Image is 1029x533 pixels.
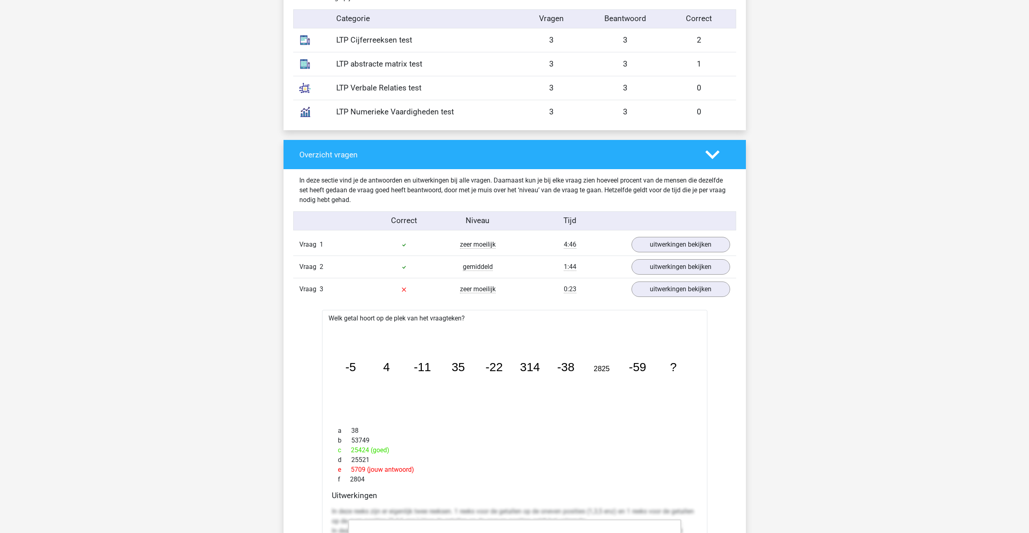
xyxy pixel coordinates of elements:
[564,241,576,249] span: 4:46
[330,34,515,46] div: LTP Cijferreeksen test
[662,58,736,70] div: 1
[564,285,576,293] span: 0:23
[515,13,589,25] div: Vragen
[295,78,315,98] img: analogies.7686177dca09.svg
[332,475,698,484] div: 2804
[662,34,736,46] div: 2
[295,54,315,74] img: abstract_matrices.1a7a1577918d.svg
[514,215,625,227] div: Tijd
[632,237,730,252] a: uitwerkingen bekijken
[589,58,662,70] div: 3
[520,361,540,374] tspan: 314
[594,365,610,373] tspan: 2825
[299,284,320,294] span: Vraag
[383,361,390,374] tspan: 4
[515,58,589,70] div: 3
[338,426,351,436] span: a
[632,259,730,275] a: uitwerkingen bekijken
[441,215,515,227] div: Niveau
[338,436,351,445] span: b
[515,34,589,46] div: 3
[589,106,662,118] div: 3
[295,102,315,122] img: numerical_reasoning.c2aee8c4b37e.svg
[320,285,323,293] span: 3
[558,361,575,374] tspan: -38
[338,475,350,484] span: f
[332,491,698,500] h4: Uitwerkingen
[632,282,730,297] a: uitwerkingen bekijken
[330,82,515,94] div: LTP Verbale Relaties test
[662,106,736,118] div: 0
[338,445,351,455] span: c
[564,263,576,271] span: 1:44
[589,34,662,46] div: 3
[332,455,698,465] div: 25521
[330,58,515,70] div: LTP abstracte matrix test
[515,106,589,118] div: 3
[332,426,698,436] div: 38
[414,361,431,374] tspan: -11
[332,445,698,455] div: 25424 (goed)
[299,150,693,159] h4: Overzicht vragen
[460,285,496,293] span: zeer moeilijk
[515,82,589,94] div: 3
[293,176,736,205] div: In deze sectie vind je de antwoorden en uitwerkingen bij alle vragen. Daarnaast kun je bij elke v...
[332,436,698,445] div: 53749
[367,215,441,227] div: Correct
[345,361,356,374] tspan: -5
[662,13,736,25] div: Correct
[485,361,503,374] tspan: -22
[320,263,323,271] span: 2
[452,361,465,374] tspan: 35
[662,82,736,94] div: 0
[338,465,351,475] span: e
[338,455,351,465] span: d
[320,241,323,248] span: 1
[629,361,647,374] tspan: -59
[330,106,515,118] div: LTP Numerieke Vaardigheden test
[460,241,496,249] span: zeer moeilijk
[330,13,514,25] div: Categorie
[670,361,677,374] tspan: ?
[299,240,320,249] span: Vraag
[332,465,698,475] div: 5709 (jouw antwoord)
[299,262,320,272] span: Vraag
[295,30,315,50] img: number_sequences.393b09ea44bb.svg
[589,82,662,94] div: 3
[588,13,662,25] div: Beantwoord
[463,263,493,271] span: gemiddeld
